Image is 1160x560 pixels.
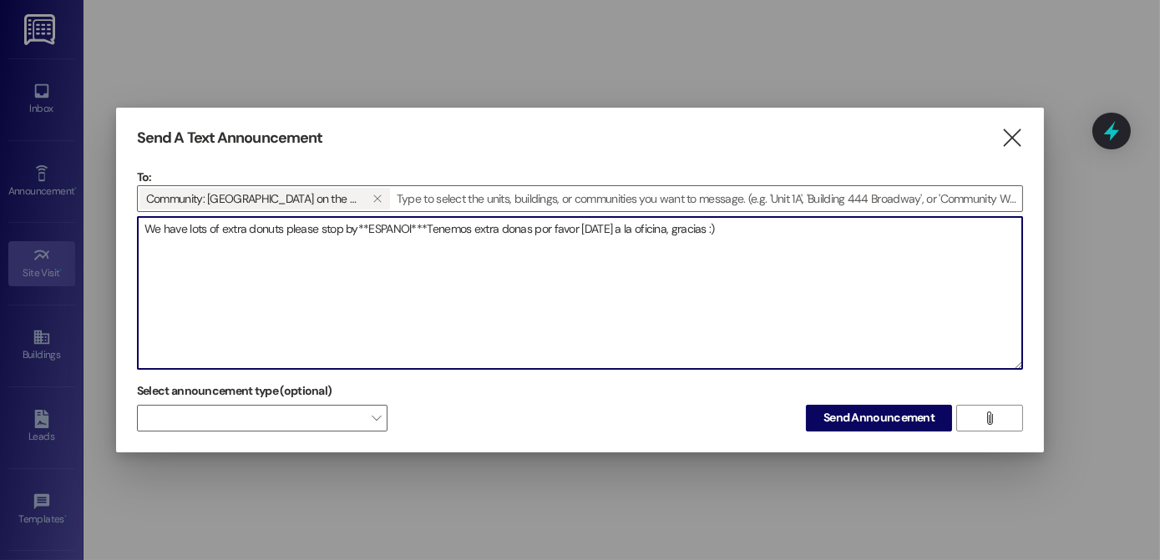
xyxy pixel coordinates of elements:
[1000,129,1023,147] i: 
[137,169,1023,185] p: To:
[983,411,995,425] i: 
[137,216,1023,370] div: We have lots of extra donuts please stop by**ESPANOl***Tenemos extra donas por favor [DATE] a la ...
[823,409,935,426] span: Send Announcement
[138,217,1022,369] textarea: We have lots of extra donuts please stop by**ESPANOl***Tenemos extra donas por favor [DATE] a la ...
[806,405,952,431] button: Send Announcement
[137,129,322,148] h3: Send A Text Announcement
[365,188,390,209] button: Community: Waterview on the Parkway
[137,378,332,404] label: Select announcement type (optional)
[146,188,358,209] span: Community: Waterview on the Parkway
[392,186,1022,211] input: Type to select the units, buildings, or communities you want to message. (e.g. 'Unit 1A', 'Buildi...
[372,192,382,205] i: 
